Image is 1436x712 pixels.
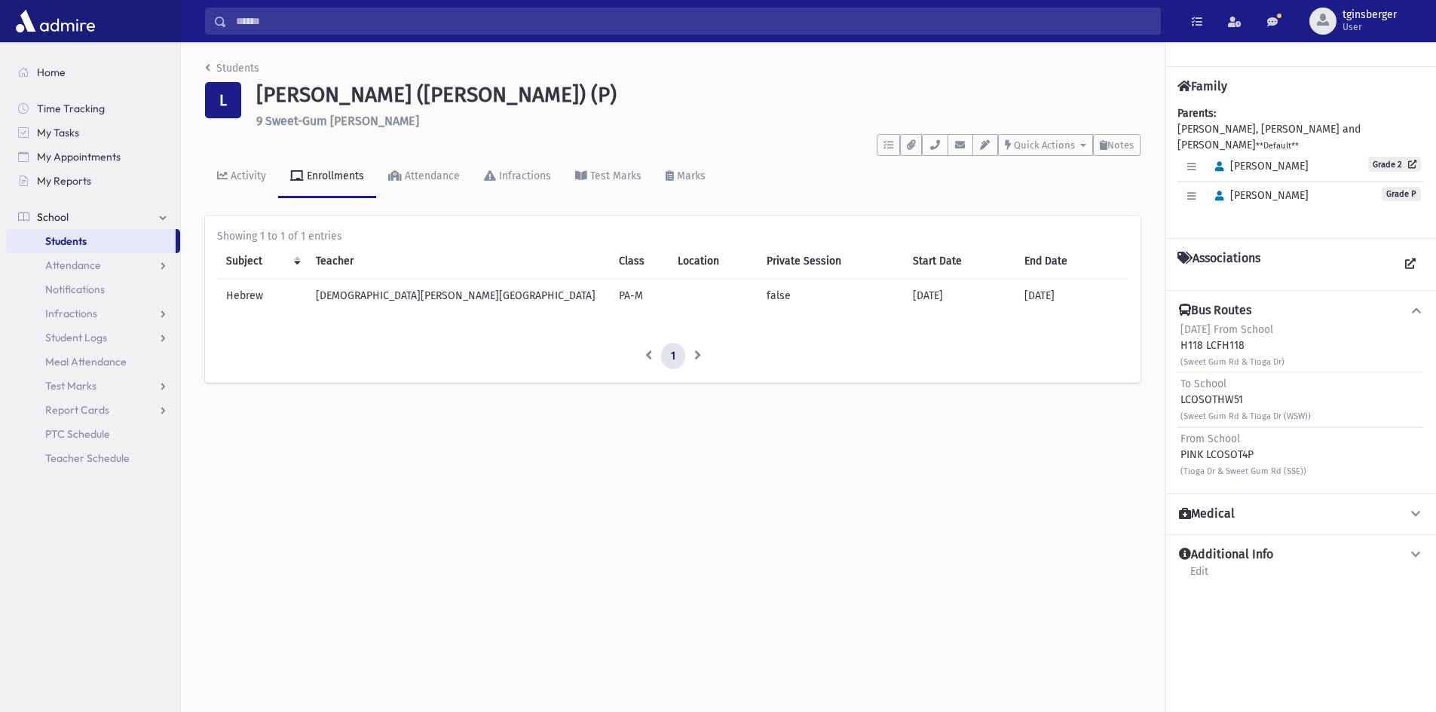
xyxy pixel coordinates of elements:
button: Medical [1177,506,1424,522]
a: Test Marks [563,156,654,198]
span: My Tasks [37,126,79,139]
input: Search [227,8,1160,35]
td: [DATE] [904,278,1016,313]
a: 1 [661,343,685,370]
small: (Sweet Gum Rd & Tioga Dr (WSW)) [1180,411,1311,421]
a: My Tasks [6,121,180,145]
th: Private Session [758,244,904,279]
span: User [1343,21,1397,33]
button: Quick Actions [998,134,1093,156]
div: Infractions [496,170,551,182]
a: Test Marks [6,374,180,398]
h6: 9 Sweet-Gum [PERSON_NAME] [256,114,1141,128]
div: PINK LCOSOT4P [1180,431,1306,478]
div: L [205,82,241,118]
span: PTC Schedule [45,427,110,441]
a: Notifications [6,277,180,301]
h4: Bus Routes [1179,303,1251,319]
span: Home [37,66,66,79]
a: My Appointments [6,145,180,169]
th: End Date [1015,244,1128,279]
a: Teacher Schedule [6,446,180,470]
button: Additional Info [1177,547,1424,563]
th: Location [669,244,758,279]
span: Grade P [1382,187,1421,201]
a: Student Logs [6,325,180,350]
span: From School [1180,432,1240,445]
a: Attendance [6,253,180,277]
span: Students [45,234,87,248]
a: Activity [205,156,278,198]
td: false [758,278,904,313]
div: Test Marks [587,170,641,182]
a: Report Cards [6,398,180,422]
div: H118 LCFH118 [1180,322,1284,369]
td: Hebrew [217,278,307,313]
th: Teacher [307,244,610,279]
span: Report Cards [45,403,109,417]
a: Marks [654,156,718,198]
h4: Additional Info [1179,547,1273,563]
a: PTC Schedule [6,422,180,446]
a: My Reports [6,169,180,193]
span: Notifications [45,283,105,296]
a: Attendance [376,156,472,198]
small: (Tioga Dr & Sweet Gum Rd (SSE)) [1180,466,1306,476]
span: Attendance [45,258,101,272]
div: Showing 1 to 1 of 1 entries [217,228,1128,244]
span: [DATE] From School [1180,323,1273,336]
b: Parents: [1177,107,1216,120]
span: Student Logs [45,331,107,344]
div: Enrollments [304,170,364,182]
span: Meal Attendance [45,355,127,368]
span: tginsberger [1343,9,1397,21]
div: Marks [674,170,706,182]
span: Notes [1107,139,1134,151]
a: Infractions [472,156,563,198]
th: Class [610,244,668,279]
th: Start Date [904,244,1016,279]
td: [DATE] [1015,278,1128,313]
a: Home [6,60,180,84]
span: Test Marks [45,379,96,393]
span: Teacher Schedule [45,451,130,465]
div: [PERSON_NAME], [PERSON_NAME] and [PERSON_NAME] [1177,105,1424,226]
a: Grade 2 [1368,157,1421,172]
span: [PERSON_NAME] [1208,189,1309,202]
span: Infractions [45,307,97,320]
a: Students [205,62,259,75]
a: Time Tracking [6,96,180,121]
td: PA-M [610,278,668,313]
div: Attendance [402,170,460,182]
div: Activity [228,170,266,182]
div: LCOSOTHW51 [1180,376,1311,423]
a: Enrollments [278,156,376,198]
span: To School [1180,377,1226,390]
nav: breadcrumb [205,60,259,82]
a: Edit [1190,563,1209,590]
span: Quick Actions [1014,139,1075,151]
a: Students [6,229,176,253]
td: [DEMOGRAPHIC_DATA][PERSON_NAME][GEOGRAPHIC_DATA] [307,278,610,313]
a: School [6,205,180,229]
a: Infractions [6,301,180,325]
a: View all Associations [1397,251,1424,278]
img: AdmirePro [12,6,99,36]
th: Subject [217,244,307,279]
button: Bus Routes [1177,303,1424,319]
h4: Associations [1177,251,1260,278]
h1: [PERSON_NAME] ([PERSON_NAME]) (P) [256,82,1141,108]
span: School [37,210,69,224]
span: My Reports [37,174,91,188]
h4: Family [1177,79,1227,93]
span: My Appointments [37,150,121,163]
a: Meal Attendance [6,350,180,374]
button: Notes [1093,134,1141,156]
h4: Medical [1179,506,1235,522]
span: [PERSON_NAME] [1208,160,1309,173]
small: (Sweet Gum Rd & Tioga Dr) [1180,357,1284,367]
span: Time Tracking [37,102,105,115]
